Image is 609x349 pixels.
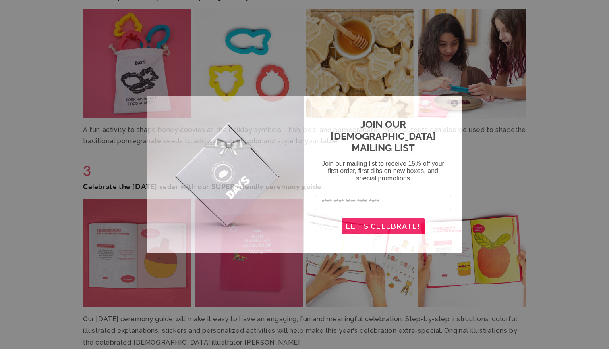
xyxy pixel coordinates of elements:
[147,96,304,253] img: d3790c2f-0e0c-4c72-ba1e-9ed984504164.jpeg
[331,119,436,154] span: JOIN OUR [DEMOGRAPHIC_DATA] MAILING LIST
[450,99,458,107] button: Close dialog
[342,218,425,234] button: LET'S CELEBRATE!
[322,160,444,182] span: Join our mailing list to receive 15% off your first order, first dibs on new boxes, and special p...
[315,195,451,210] input: Enter your email address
